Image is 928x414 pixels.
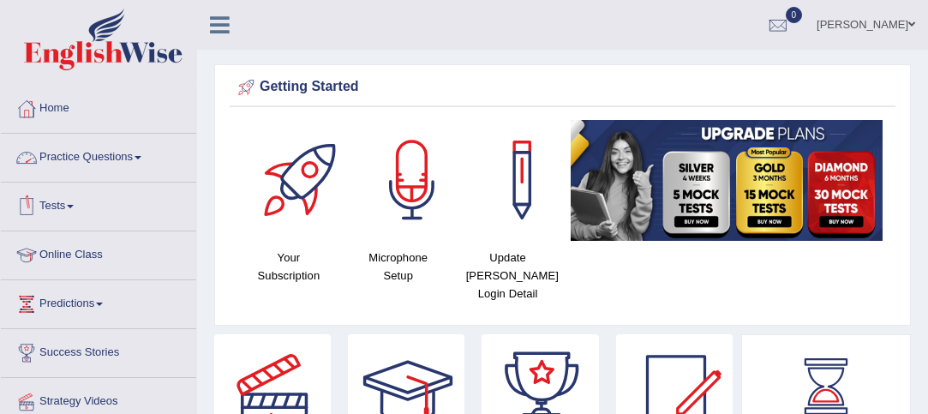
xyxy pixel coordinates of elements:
a: Online Class [1,231,196,274]
a: Home [1,85,196,128]
img: small5.jpg [571,120,883,241]
span: 0 [786,7,803,23]
a: Predictions [1,280,196,323]
h4: Update [PERSON_NAME] Login Detail [462,249,554,303]
a: Tests [1,183,196,225]
div: Getting Started [234,75,891,100]
a: Practice Questions [1,134,196,177]
a: Success Stories [1,329,196,372]
h4: Your Subscription [242,249,335,285]
h4: Microphone Setup [352,249,445,285]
